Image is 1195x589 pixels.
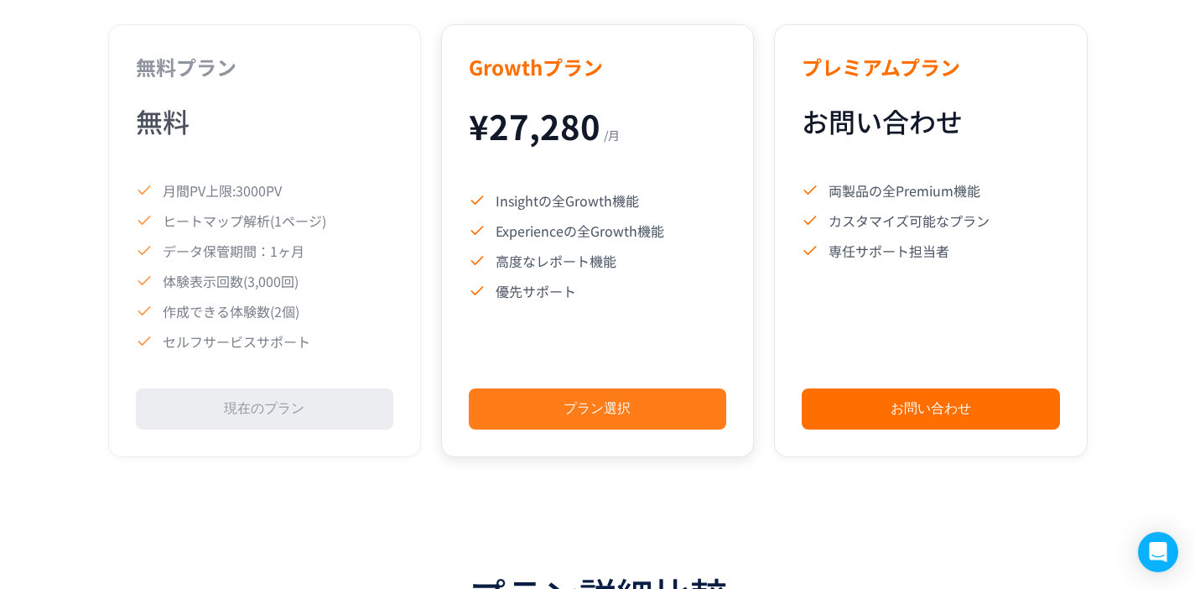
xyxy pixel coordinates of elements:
[469,102,600,150] span: ¥ 27,280
[469,190,726,211] li: Insightの全Growth機能
[136,211,393,231] li: ヒートマップ解析(1ページ)
[802,180,1059,201] li: 両製品の全Premium機能
[604,127,620,143] span: / 月
[136,102,190,140] span: 無料
[469,281,726,301] li: 優先サポート
[469,52,726,81] h3: Growthプラン
[469,221,726,241] li: Experienceの全Growth機能
[802,241,1059,261] li: 専任サポート担当者
[136,331,393,352] li: セルフサービスサポート
[136,301,393,321] li: 作成できる体験数(2個)
[136,241,393,261] li: データ保管期間：1ヶ月
[802,102,963,140] span: お問い合わせ
[802,52,1059,81] h3: プレミアムプラン
[1138,532,1178,572] div: Open Intercom Messenger
[136,52,393,81] h3: 無料プラン
[469,251,726,271] li: 高度なレポート機能
[802,211,1059,231] li: カスタマイズ可能なプラン
[469,388,726,430] button: プラン選択
[802,388,1059,430] button: お問い合わせ
[136,388,393,430] button: 現在のプラン
[136,271,393,291] li: 体験表示回数(3,000回)
[136,180,393,201] li: 月間PV上限:3000PV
